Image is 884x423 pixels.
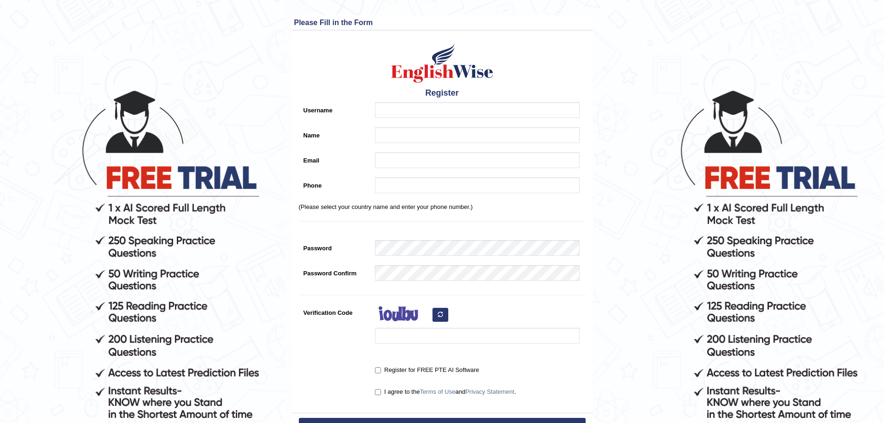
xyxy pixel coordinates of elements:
label: Password [299,240,371,253]
input: Register for FREE PTE AI Software [375,367,381,373]
label: Register for FREE PTE AI Software [375,365,479,375]
h3: Please Fill in the Form [294,19,590,27]
label: Verification Code [299,305,371,317]
label: Name [299,127,371,140]
img: Logo of English Wise create a new account for intelligent practice with AI [389,42,495,84]
label: Phone [299,177,371,190]
label: Username [299,102,371,115]
label: Email [299,152,371,165]
a: Terms of Use [420,388,456,395]
p: (Please select your country name and enter your phone number.) [299,202,586,211]
label: I agree to the and . [375,387,516,397]
input: I agree to theTerms of UseandPrivacy Statement. [375,389,381,395]
label: Password Confirm [299,265,371,278]
h4: Register [299,89,586,98]
a: Privacy Statement [465,388,515,395]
